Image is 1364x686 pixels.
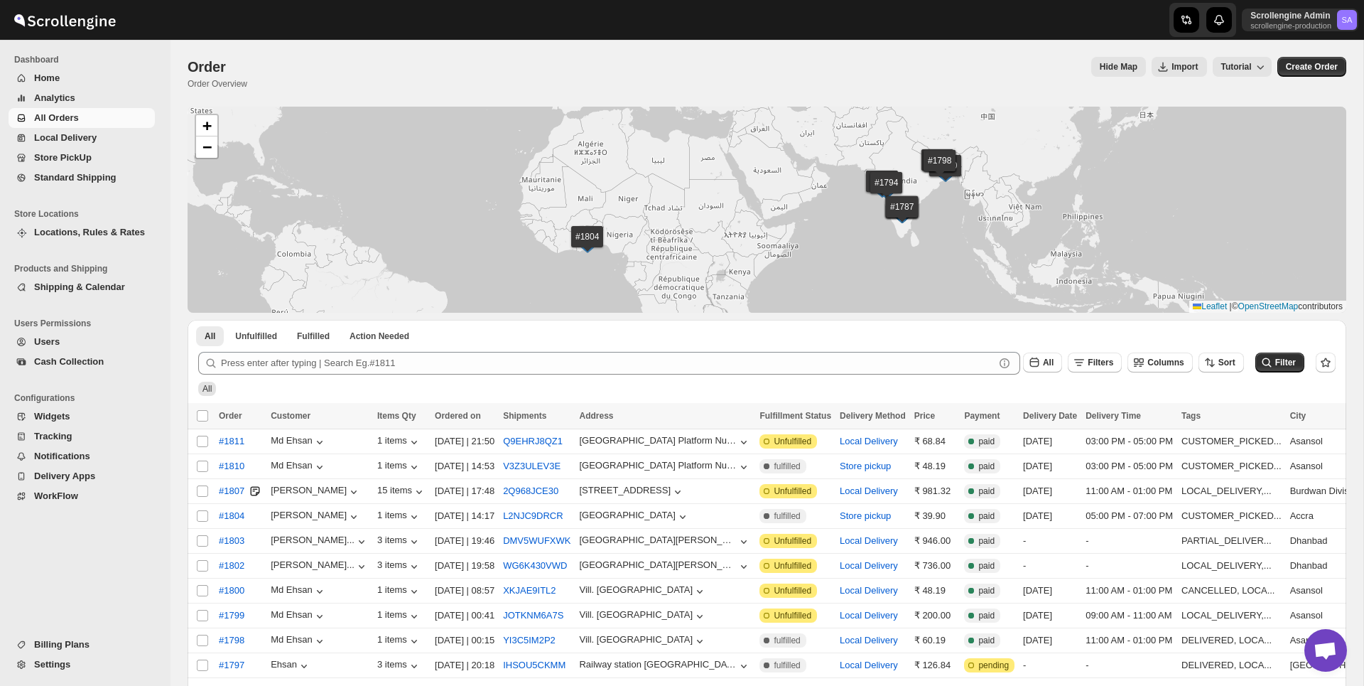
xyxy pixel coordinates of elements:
[1277,57,1346,77] button: Create custom order
[297,331,330,342] span: Fulfilled
[978,461,995,472] span: paid
[914,534,956,548] div: ₹ 946.00
[1221,62,1252,72] span: Tutorial
[1218,358,1235,368] span: Sort
[34,451,90,461] span: Notifications
[503,411,546,421] span: Shipments
[978,585,995,596] span: paid
[219,633,244,648] span: #1798
[1181,584,1282,598] div: CANCELLED, LOCA...
[1230,301,1232,311] span: |
[210,480,253,503] button: #1807
[210,530,253,552] button: #1803
[271,659,311,673] div: Ehsan
[978,436,995,447] span: paid
[914,633,956,648] div: ₹ 60.19
[840,660,898,670] button: Local Delivery
[1127,353,1192,373] button: Columns
[978,560,995,572] span: paid
[377,411,416,421] span: Items Qty
[271,510,361,524] button: [PERSON_NAME]
[219,584,244,598] span: #1800
[219,534,244,548] span: #1803
[377,460,421,474] div: 1 items
[34,152,92,163] span: Store PickUp
[1023,584,1077,598] div: [DATE]
[271,584,327,599] button: Md Ehsan
[914,434,956,449] div: ₹ 68.84
[271,411,310,421] span: Customer
[840,461,891,471] button: Store pickup
[271,559,354,570] div: [PERSON_NAME]...
[1181,658,1282,672] div: DELIVERED, LOCA...
[503,510,563,521] button: L2NJC9DRCR
[377,584,421,599] div: 1 items
[227,326,286,346] button: Unfulfilled
[271,634,327,648] button: Md Ehsan
[1023,658,1077,672] div: -
[579,634,693,645] div: Vill. [GEOGRAPHIC_DATA]
[377,485,426,499] button: 15 items
[271,435,327,449] div: Md Ehsan
[9,108,155,128] button: All Orders
[34,92,75,103] span: Analytics
[219,459,244,473] span: #1810
[1086,633,1173,648] div: 11:00 AM - 01:00 PM
[1023,484,1077,498] div: [DATE]
[579,485,671,495] div: [STREET_ADDRESS]
[914,559,956,573] div: ₹ 736.00
[503,560,567,571] button: WG6K430VWD
[435,658,494,672] div: [DATE] | 20:18
[350,331,409,342] span: Action Needed
[377,659,421,673] button: 3 items
[1304,629,1347,672] div: Open chat
[774,635,800,646] span: fulfilled
[1086,609,1173,623] div: 09:00 AM - 11:00 AM
[377,609,421,623] button: 1 items
[9,427,155,446] button: Tracking
[196,136,217,158] a: Zoom out
[503,660,565,670] button: IHSOU5CKMM
[1086,484,1173,498] div: 11:00 AM - 01:00 PM
[503,461,561,471] button: V3Z3ULEV3E
[1181,559,1282,573] div: LOCAL_DELIVERY,...
[377,559,421,574] div: 3 items
[964,411,1000,421] span: Payment
[219,658,244,672] span: #1797
[14,392,161,404] span: Configurations
[579,460,737,471] div: [GEOGRAPHIC_DATA] Platform Number - 2 Railpar
[914,509,956,523] div: ₹ 39.90
[774,610,811,621] span: Unfulfilled
[1023,633,1077,648] div: [DATE]
[1181,534,1282,548] div: PARTIAL_DELIVER...
[14,318,161,329] span: Users Permissions
[9,655,155,675] button: Settings
[840,585,898,596] button: Local Delivery
[196,326,224,346] button: All
[1181,459,1282,473] div: CUSTOMER_PICKED...
[1088,358,1113,368] span: Filters
[11,2,118,38] img: ScrollEngine
[9,407,155,427] button: Widgets
[1189,301,1346,313] div: © contributors
[34,356,104,367] span: Cash Collection
[34,471,95,481] span: Delivery Apps
[1043,358,1054,368] span: All
[188,59,225,75] span: Order
[9,277,155,297] button: Shipping & Calendar
[579,535,737,545] div: [GEOGRAPHIC_DATA][PERSON_NAME], [GEOGRAPHIC_DATA], Near HP Petrol Pump
[579,510,675,520] div: [GEOGRAPHIC_DATA]
[9,486,155,506] button: WorkFlow
[435,459,494,473] div: [DATE] | 14:53
[978,660,1009,671] span: pending
[14,263,161,274] span: Products and Shipping
[774,660,800,671] span: fulfilled
[221,352,995,375] input: Press enter after typing | Search Eg.#1811
[1023,609,1077,623] div: [DATE]
[188,78,247,90] p: Order Overview
[210,554,253,577] button: #1802
[1181,484,1282,498] div: LOCAL_DELIVERY,...
[34,491,78,501] span: WorkFlow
